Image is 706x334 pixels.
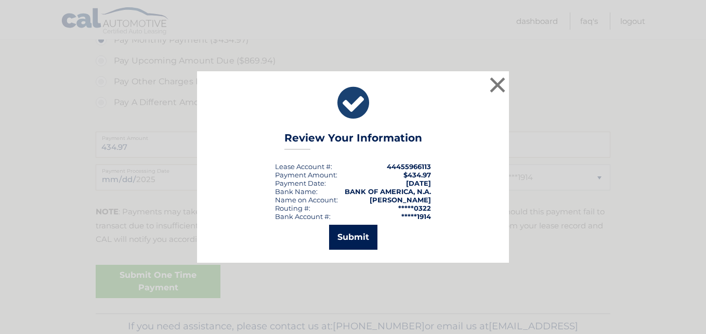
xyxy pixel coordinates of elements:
[370,196,431,204] strong: [PERSON_NAME]
[275,179,324,187] span: Payment Date
[345,187,431,196] strong: BANK OF AMERICA, N.A.
[275,171,337,179] div: Payment Amount:
[406,179,431,187] span: [DATE]
[487,74,508,95] button: ×
[275,187,318,196] div: Bank Name:
[275,196,338,204] div: Name on Account:
[275,212,331,221] div: Bank Account #:
[275,179,326,187] div: :
[275,162,332,171] div: Lease Account #:
[387,162,431,171] strong: 44455966113
[403,171,431,179] span: $434.97
[284,132,422,150] h3: Review Your Information
[329,225,377,250] button: Submit
[275,204,310,212] div: Routing #:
